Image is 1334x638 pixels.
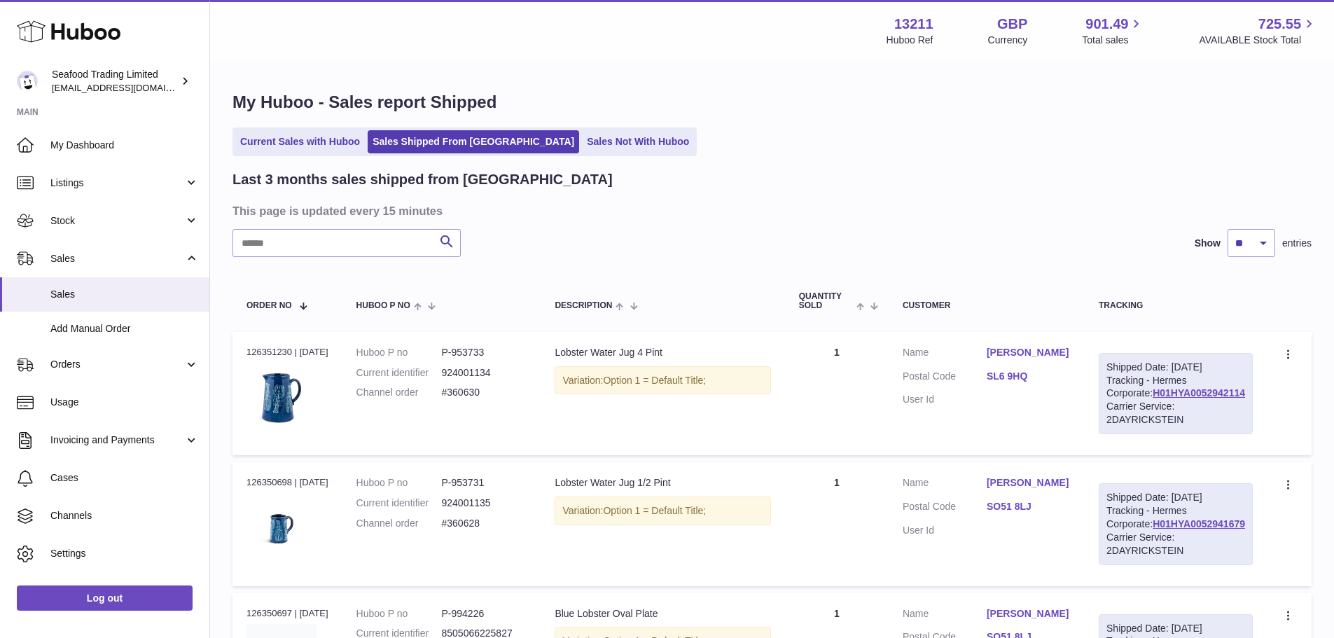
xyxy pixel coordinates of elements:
td: 1 [785,462,889,585]
span: 725.55 [1258,15,1301,34]
dd: P-953733 [441,346,527,359]
div: Tracking - Hermes Corporate: [1099,353,1253,434]
a: [PERSON_NAME] [987,607,1071,620]
div: 126351230 | [DATE] [246,346,328,359]
dd: P-994226 [441,607,527,620]
dt: Channel order [356,517,442,530]
span: Settings [50,547,199,560]
dt: Huboo P no [356,476,442,490]
span: [EMAIL_ADDRESS][DOMAIN_NAME] [52,82,206,93]
img: Rick-Stein-Lobster-Jug-Small.jpg [246,494,317,564]
span: Listings [50,176,184,190]
dt: User Id [903,524,987,537]
dt: Current identifier [356,366,442,380]
img: Rick-Stein-Lobster-Jug-Large.jpg [246,363,317,433]
strong: GBP [997,15,1027,34]
dt: Channel order [356,386,442,399]
a: SO51 8LJ [987,500,1071,513]
span: Sales [50,252,184,265]
a: 901.49 Total sales [1082,15,1144,47]
div: Lobster Water Jug 4 Pint [555,346,770,359]
span: Description [555,301,612,310]
div: Huboo Ref [887,34,933,47]
span: Option 1 = Default Title; [603,375,706,386]
dt: Huboo P no [356,607,442,620]
strong: 13211 [894,15,933,34]
dd: #360630 [441,386,527,399]
dd: P-953731 [441,476,527,490]
a: H01HYA0052941679 [1153,518,1245,529]
div: Shipped Date: [DATE] [1106,622,1245,635]
div: Tracking [1099,301,1253,310]
span: Huboo P no [356,301,410,310]
h3: This page is updated every 15 minutes [232,203,1308,219]
span: Quantity Sold [799,292,853,310]
div: Tracking - Hermes Corporate: [1099,483,1253,564]
dt: Postal Code [903,500,987,517]
h2: Last 3 months sales shipped from [GEOGRAPHIC_DATA] [232,170,613,189]
a: H01HYA0052942114 [1153,387,1245,398]
span: Add Manual Order [50,322,199,335]
div: Seafood Trading Limited [52,68,178,95]
td: 1 [785,332,889,455]
div: Blue Lobster Oval Plate [555,607,770,620]
h1: My Huboo - Sales report Shipped [232,91,1312,113]
img: internalAdmin-13211@internal.huboo.com [17,71,38,92]
span: AVAILABLE Stock Total [1199,34,1317,47]
a: Current Sales with Huboo [235,130,365,153]
span: entries [1282,237,1312,250]
dd: 924001134 [441,366,527,380]
a: [PERSON_NAME] [987,346,1071,359]
div: Currency [988,34,1028,47]
dt: Name [903,346,987,363]
div: Shipped Date: [DATE] [1106,361,1245,374]
div: Variation: [555,366,770,395]
div: 126350697 | [DATE] [246,607,328,620]
dd: 924001135 [441,497,527,510]
div: Lobster Water Jug 1/2 Pint [555,476,770,490]
dt: User Id [903,393,987,406]
span: Invoicing and Payments [50,434,184,447]
span: Cases [50,471,199,485]
span: 901.49 [1085,15,1128,34]
span: Option 1 = Default Title; [603,505,706,516]
dd: #360628 [441,517,527,530]
span: Total sales [1082,34,1144,47]
span: My Dashboard [50,139,199,152]
span: Order No [246,301,292,310]
a: 725.55 AVAILABLE Stock Total [1199,15,1317,47]
div: Customer [903,301,1071,310]
dt: Name [903,607,987,624]
a: [PERSON_NAME] [987,476,1071,490]
dt: Name [903,476,987,493]
span: Stock [50,214,184,228]
div: Carrier Service: 2DAYRICKSTEIN [1106,531,1245,557]
dt: Huboo P no [356,346,442,359]
a: Sales Not With Huboo [582,130,694,153]
a: Sales Shipped From [GEOGRAPHIC_DATA] [368,130,579,153]
a: Log out [17,585,193,611]
span: Sales [50,288,199,301]
span: Channels [50,509,199,522]
a: SL6 9HQ [987,370,1071,383]
div: Carrier Service: 2DAYRICKSTEIN [1106,400,1245,427]
div: Shipped Date: [DATE] [1106,491,1245,504]
div: 126350698 | [DATE] [246,476,328,489]
div: Variation: [555,497,770,525]
span: Orders [50,358,184,371]
label: Show [1195,237,1221,250]
dt: Postal Code [903,370,987,387]
span: Usage [50,396,199,409]
dt: Current identifier [356,497,442,510]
